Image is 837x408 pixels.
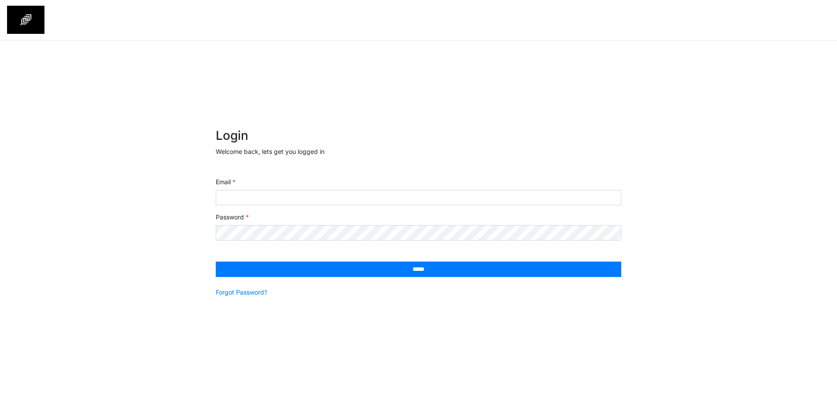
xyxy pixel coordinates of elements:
[216,212,249,222] label: Password
[216,128,621,143] h2: Login
[216,177,236,186] label: Email
[216,288,267,297] a: Forgot Password?
[7,6,44,34] img: spp logo
[216,147,621,156] p: Welcome back, lets get you logged in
